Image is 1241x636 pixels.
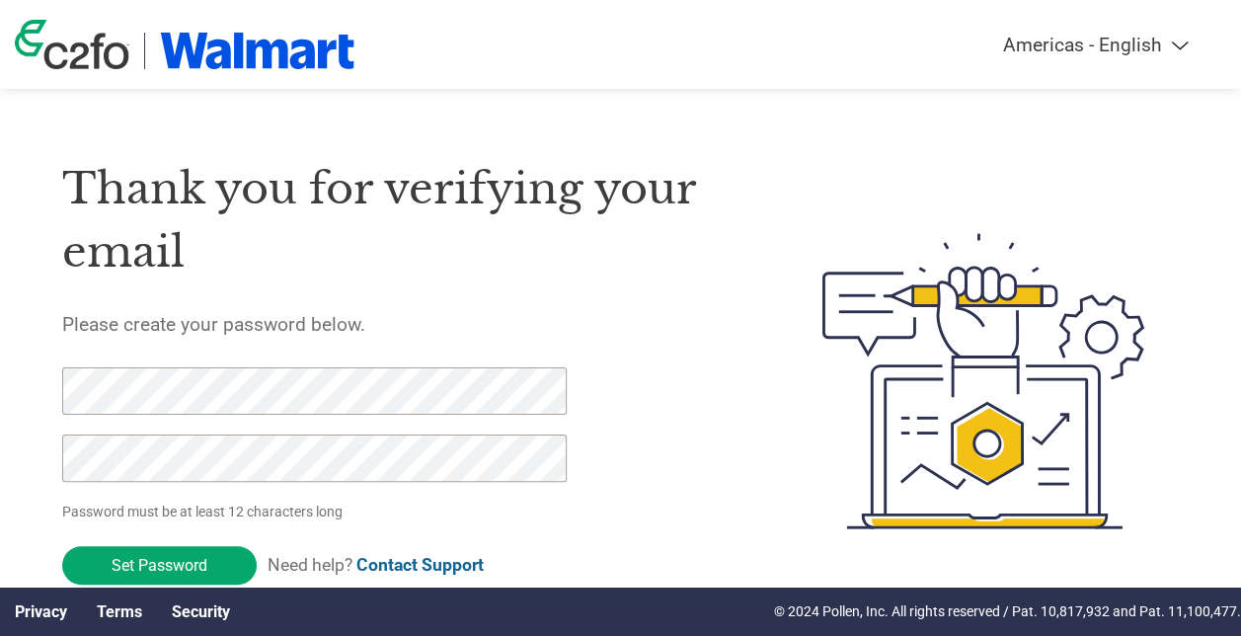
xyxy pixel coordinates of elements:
a: Privacy [15,602,67,621]
h5: Please create your password below. [62,313,733,336]
span: Need help? [268,555,484,575]
p: Password must be at least 12 characters long [62,502,572,522]
a: Contact Support [356,555,484,575]
img: c2fo logo [15,20,129,69]
h1: Thank you for verifying your email [62,157,733,284]
a: Security [172,602,230,621]
p: © 2024 Pollen, Inc. All rights reserved / Pat. 10,817,932 and Pat. 11,100,477. [774,601,1241,622]
img: create-password [788,128,1179,634]
img: Walmart [160,33,354,69]
input: Set Password [62,546,257,585]
a: Terms [97,602,142,621]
